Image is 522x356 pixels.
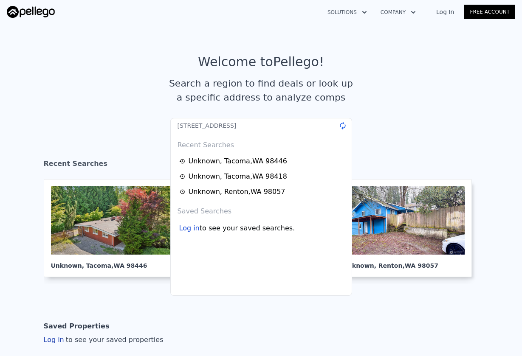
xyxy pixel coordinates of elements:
[198,54,324,70] div: Welcome to Pellego !
[189,171,287,182] div: Unknown , Tacoma , WA 98418
[179,187,346,197] a: Unknown, Renton,WA 98057
[374,5,423,20] button: Company
[336,179,479,277] a: Unknown, Renton,WA 98057
[426,8,464,16] a: Log In
[174,133,348,154] div: Recent Searches
[170,118,352,133] input: Search an address or region...
[44,318,110,335] div: Saved Properties
[189,156,287,166] div: Unknown , Tacoma , WA 98446
[7,6,55,18] img: Pellego
[166,76,356,104] div: Search a region to find deals or look up a specific address to analyze comps
[51,255,172,270] div: Unknown , Tacoma
[179,223,200,233] div: Log in
[179,171,346,182] a: Unknown, Tacoma,WA 98418
[402,262,438,269] span: , WA 98057
[174,199,348,220] div: Saved Searches
[64,336,164,344] span: to see your saved properties
[343,255,465,270] div: Unknown , Renton
[464,5,515,19] a: Free Account
[44,152,479,179] div: Recent Searches
[179,156,346,166] a: Unknown, Tacoma,WA 98446
[189,187,285,197] div: Unknown , Renton , WA 98057
[44,335,164,345] div: Log in
[321,5,374,20] button: Solutions
[44,179,186,277] a: Unknown, Tacoma,WA 98446
[200,223,295,233] span: to see your saved searches.
[111,262,147,269] span: , WA 98446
